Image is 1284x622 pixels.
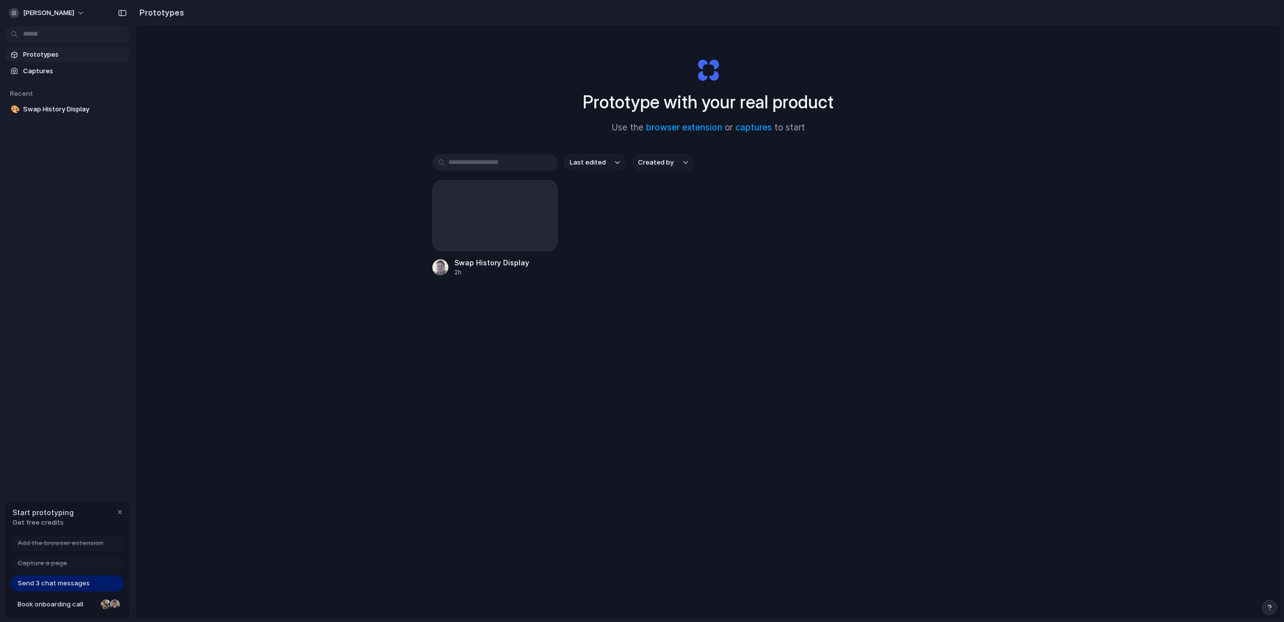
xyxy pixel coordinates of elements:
[638,158,674,168] span: Created by
[564,154,626,171] button: Last edited
[23,50,126,60] span: Prototypes
[23,66,126,76] span: Captures
[454,257,529,268] div: Swap History Display
[23,104,126,114] span: Swap History Display
[612,121,805,134] span: Use the or to start
[23,8,74,18] span: [PERSON_NAME]
[432,180,558,277] a: Swap History Display2h
[5,5,90,21] button: [PERSON_NAME]
[5,64,130,79] a: Captures
[646,122,722,132] a: browser extension
[18,538,103,548] span: Add the browser extension
[10,89,33,97] span: Recent
[735,122,772,132] a: captures
[18,558,67,568] span: Capture a page
[135,7,184,19] h2: Prototypes
[109,598,121,610] div: Christian Iacullo
[13,507,74,518] span: Start prototyping
[5,47,130,62] a: Prototypes
[11,104,18,115] div: 🎨
[11,596,124,612] a: Book onboarding call
[100,598,112,610] div: Nicole Kubica
[5,102,130,117] a: 🎨Swap History Display
[454,268,529,277] div: 2h
[13,518,74,528] span: Get free credits
[583,89,834,115] h1: Prototype with your real product
[18,578,90,588] span: Send 3 chat messages
[18,599,97,609] span: Book onboarding call
[9,104,19,114] button: 🎨
[632,154,694,171] button: Created by
[570,158,606,168] span: Last edited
